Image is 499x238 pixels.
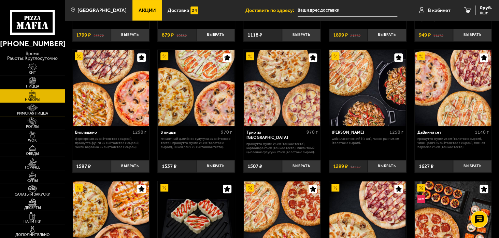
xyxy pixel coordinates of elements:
[221,129,232,135] span: 970 г
[475,129,489,135] span: 1140 г
[418,32,430,38] span: 949 ₽
[282,29,320,41] button: Выбрать
[243,50,320,126] a: АкционныйОстрое блюдоТрио из Рио
[161,130,219,135] div: 3 пиццы
[73,50,149,126] img: Вилладжио
[433,32,443,38] s: 1147 ₽
[158,50,234,126] img: 3 пиццы
[196,160,235,173] button: Выбрать
[480,11,492,15] span: 0 шт.
[247,164,262,169] span: 1507 ₽
[350,32,360,38] s: 2137 ₽
[389,129,403,135] span: 1250 г
[75,130,131,135] div: Вилладжио
[453,29,491,41] button: Выбрать
[331,52,339,60] img: Акционный
[246,52,254,60] img: Акционный
[417,130,473,135] div: ДаВинчи сет
[333,32,347,38] span: 1899 ₽
[298,4,397,17] input: Ваш адрес доставки
[76,32,91,38] span: 1799 ₽
[332,130,387,135] div: [PERSON_NAME]
[75,184,83,192] img: Акционный
[161,137,232,149] p: Пикантный цыплёнок сулугуни 25 см (тонкое тесто), Прошутто Фунги 25 см (толстое с сыром), Чикен Р...
[94,32,104,38] s: 2537 ₽
[417,137,489,149] p: Прошутто Фунги 25 см (толстое с сыром), Чикен Ранч 25 см (толстое с сыром), Мясная Барбекю 25 см ...
[244,50,320,126] img: Трио из Рио
[331,184,339,192] img: Акционный
[329,50,405,126] img: Вилла Капри
[417,52,425,60] img: Акционный
[176,32,187,38] s: 1068 ₽
[76,164,91,169] span: 1597 ₽
[368,160,406,173] button: Выбрать
[306,129,318,135] span: 970 г
[428,8,451,13] span: В кабинет
[75,52,83,60] img: Акционный
[329,50,406,126] a: АкционныйВилла Капри
[139,8,156,13] span: Акции
[480,5,492,10] span: 0 руб.
[332,137,403,145] p: Wok классический L (2 шт), Чикен Ранч 25 см (толстое с сыром).
[160,184,168,192] img: Акционный
[168,8,189,13] span: Доставка
[190,6,198,14] img: 15daf4d41897b9f0e9f617042186c801.svg
[282,160,320,173] button: Выбрать
[247,32,262,38] span: 1118 ₽
[196,29,235,41] button: Выбрать
[415,50,491,126] img: ДаВинчи сет
[245,8,298,13] span: Доставить по адресу:
[160,52,168,60] img: Акционный
[162,32,174,38] span: 879 ₽
[246,184,254,192] img: Акционный
[246,130,304,140] div: Трио из [GEOGRAPHIC_DATA]
[111,29,149,41] button: Выбрать
[415,50,492,126] a: АкционныйДаВинчи сет
[132,129,146,135] span: 1290 г
[453,160,491,173] button: Выбрать
[246,116,254,124] img: Острое блюдо
[75,137,146,149] p: Фермерская 25 см (толстое с сыром), Прошутто Фунги 25 см (толстое с сыром), Чикен Барбекю 25 см (...
[368,29,406,41] button: Выбрать
[158,50,235,126] a: Акционный3 пиццы
[111,160,149,173] button: Выбрать
[350,164,360,169] s: 1457 ₽
[417,184,425,192] img: Акционный
[418,164,433,169] span: 1627 ₽
[417,195,425,203] img: Новинка
[246,142,317,155] p: Прошутто Фунги 25 см (тонкое тесто), Карбонара 25 см (тонкое тесто), Пикантный цыплёнок сулугуни ...
[72,50,149,126] a: АкционныйВилладжио
[162,164,176,169] span: 1537 ₽
[333,164,347,169] span: 1299 ₽
[77,8,127,13] span: [GEOGRAPHIC_DATA]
